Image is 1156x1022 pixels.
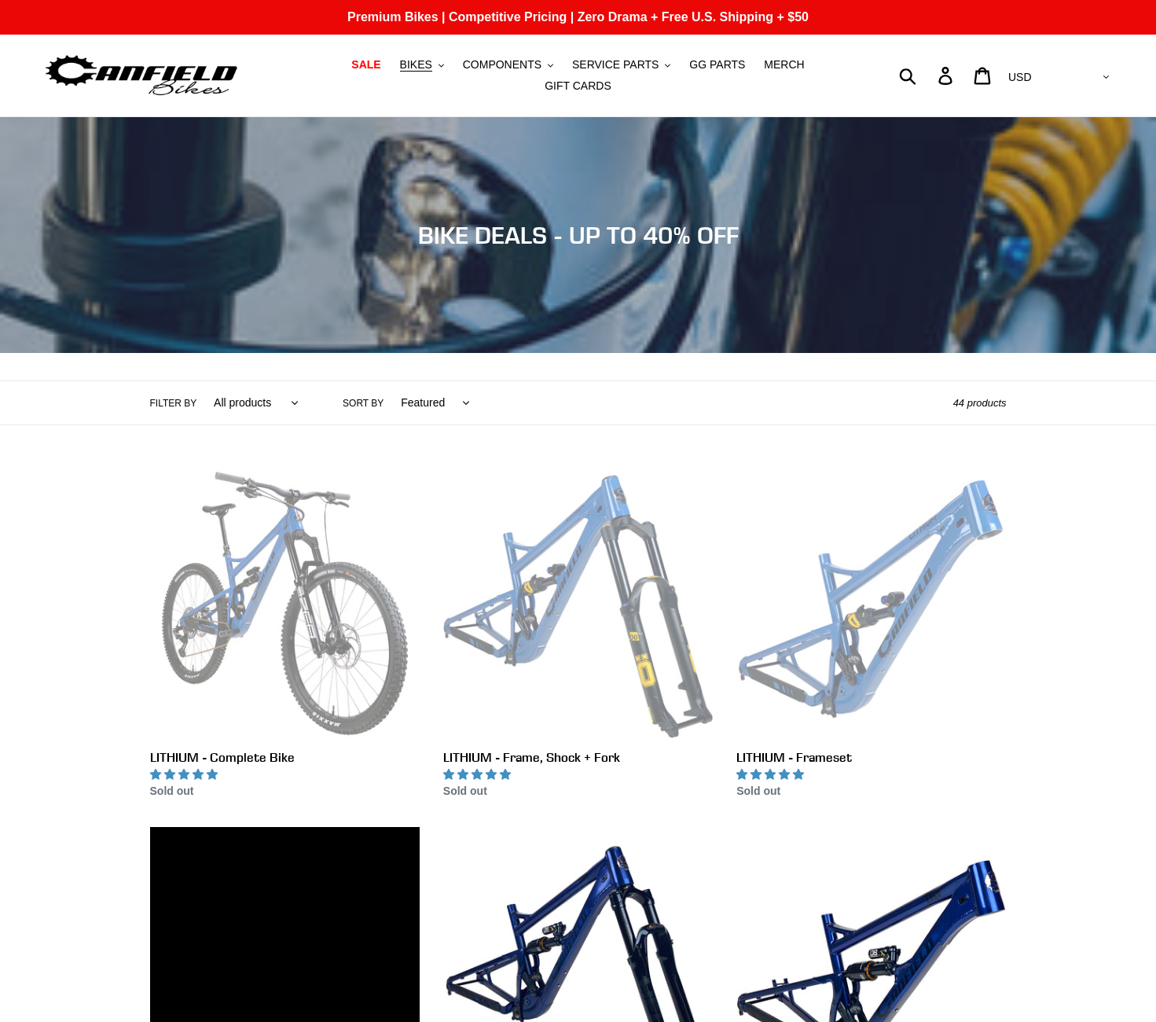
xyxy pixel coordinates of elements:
[455,54,561,75] button: COMPONENTS
[545,79,611,93] span: GIFT CARDS
[689,58,745,72] span: GG PARTS
[418,221,739,249] span: BIKE DEALS - UP TO 40% OFF
[343,396,383,410] label: Sort by
[953,397,1007,409] span: 44 products
[150,396,197,410] label: Filter by
[572,58,659,72] span: SERVICE PARTS
[537,75,619,97] a: GIFT CARDS
[764,58,804,72] span: MERCH
[564,54,678,75] button: SERVICE PARTS
[908,58,948,93] input: Search
[681,54,753,75] a: GG PARTS
[43,51,240,101] img: Canfield Bikes
[343,54,388,75] a: SALE
[351,58,380,72] span: SALE
[756,54,812,75] a: MERCH
[400,58,432,72] span: BIKES
[392,54,452,75] button: BIKES
[463,58,541,72] span: COMPONENTS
